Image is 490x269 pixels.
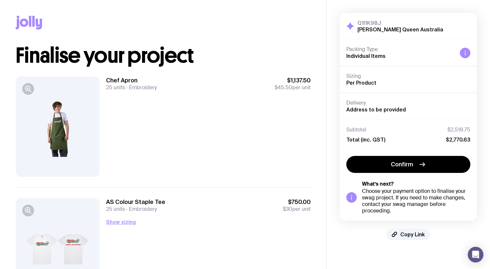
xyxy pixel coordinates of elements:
span: Individual Items [346,53,386,59]
h3: AS Colour Staple Tee [106,198,165,206]
h4: Delivery [346,100,470,106]
span: Total (inc. GST) [346,136,385,143]
span: $750.00 [283,198,311,206]
h2: [PERSON_NAME] Queen Australia [357,26,443,33]
h3: Q1I1K98J [357,20,443,26]
button: Copy Link [387,228,430,240]
span: Embroidery [125,206,157,212]
span: Confirm [391,160,413,168]
span: Per Product [346,80,376,86]
h3: Chef Apron [106,76,157,84]
span: $1,137.50 [275,76,311,84]
span: Embroidery [125,84,157,91]
span: Copy Link [400,231,425,238]
span: Subtotal [346,126,366,133]
span: $2,770.63 [446,136,470,143]
button: Confirm [346,156,470,173]
div: Open Intercom Messenger [468,247,483,262]
span: per unit [275,84,311,91]
h4: Packing Type [346,46,455,53]
h1: Finalise your project [16,45,311,66]
span: Address to be provided [346,107,406,112]
span: $45.50 [275,84,292,91]
h4: Sizing [346,73,470,79]
span: $2,518.75 [447,126,470,133]
span: 25 units [106,206,125,212]
button: Show sizing [106,218,136,226]
span: per unit [283,206,311,212]
div: Choose your payment option to finalise your swag project. If you need to make changes, contact yo... [362,188,470,214]
span: 25 units [106,84,125,91]
h5: What’s next? [362,181,470,187]
span: $30 [283,206,292,212]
